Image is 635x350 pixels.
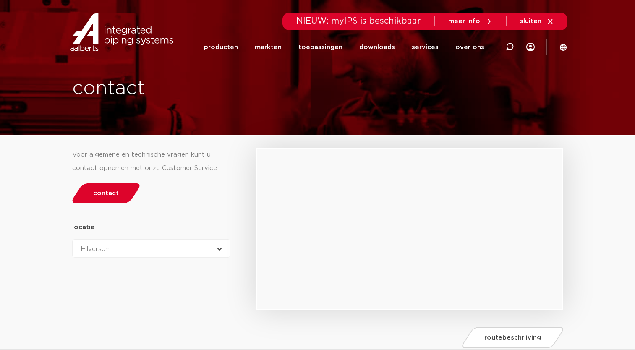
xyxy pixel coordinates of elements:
[298,31,342,63] a: toepassingen
[448,18,493,25] a: meer info
[359,31,395,63] a: downloads
[93,190,119,196] span: contact
[72,75,348,102] h1: contact
[204,31,238,63] a: producten
[70,183,142,203] a: contact
[81,246,111,252] span: Hilversum
[296,17,421,25] span: NIEUW: myIPS is beschikbaar
[448,18,480,24] span: meer info
[72,148,231,175] div: Voor algemene en technische vragen kunt u contact opnemen met onze Customer Service
[484,334,541,341] span: routebeschrijving
[455,31,484,63] a: over ons
[520,18,541,24] span: sluiten
[520,18,554,25] a: sluiten
[255,31,282,63] a: markten
[412,31,439,63] a: services
[204,31,484,63] nav: Menu
[72,224,95,230] strong: locatie
[460,327,566,348] a: routebeschrijving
